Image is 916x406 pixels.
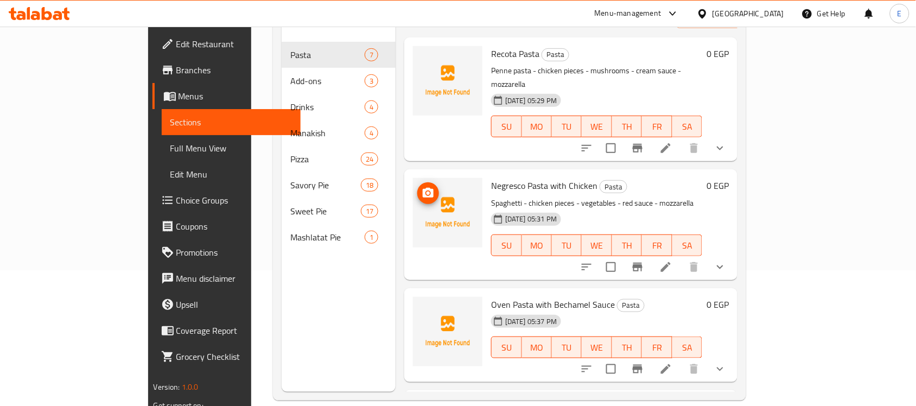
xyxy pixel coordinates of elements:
span: TH [616,238,638,253]
button: FR [642,234,672,256]
span: TU [556,340,577,356]
h6: 0 EGP [707,46,729,61]
button: SU [491,337,521,358]
button: FR [642,116,672,137]
span: Select to update [600,137,622,160]
button: SU [491,234,521,256]
span: Drinks [290,100,365,113]
span: 7 [365,50,378,60]
img: Recota Pasta [413,46,482,116]
div: Sweet Pie17 [282,198,396,224]
div: items [365,231,378,244]
div: Pasta7 [282,42,396,68]
span: 4 [365,128,378,138]
button: WE [582,234,612,256]
button: TH [612,116,642,137]
button: delete [681,254,707,280]
span: Menus [179,90,292,103]
span: FR [646,238,667,253]
a: Edit menu item [659,142,672,155]
span: TU [556,119,577,135]
p: Penne pasta - chicken pieces - mushrooms - cream sauce - mozzarella [491,64,702,91]
h6: 0 EGP [707,297,729,312]
span: Pasta [542,48,569,61]
button: SA [672,234,702,256]
span: 4 [365,102,378,112]
button: sort-choices [574,135,600,161]
h6: 0 EGP [707,178,729,193]
span: Pasta [290,48,365,61]
span: Upsell [176,298,292,311]
div: items [361,153,378,166]
span: MO [526,340,548,356]
div: Pasta [600,180,627,193]
a: Promotions [152,239,301,265]
button: delete [681,356,707,382]
button: MO [522,116,552,137]
span: Add-ons [290,74,365,87]
button: MO [522,234,552,256]
span: Oven Pasta with Bechamel Sauce [491,296,615,313]
svg: Show Choices [714,142,727,155]
span: WE [586,238,607,253]
span: Manakish [290,126,365,139]
div: items [361,179,378,192]
span: Pasta [618,299,644,312]
div: Add-ons3 [282,68,396,94]
button: TU [552,337,582,358]
nav: Menu sections [282,37,396,255]
a: Full Menu View [162,135,301,161]
span: 3 [365,76,378,86]
span: 1 [365,232,378,243]
div: [GEOGRAPHIC_DATA] [713,8,784,20]
span: Edit Menu [170,168,292,181]
button: TU [552,116,582,137]
span: FR [646,119,667,135]
span: TU [556,238,577,253]
a: Edit Restaurant [152,31,301,57]
a: Edit menu item [659,363,672,376]
a: Edit Menu [162,161,301,187]
span: WE [586,119,607,135]
a: Choice Groups [152,187,301,213]
span: Edit Restaurant [176,37,292,50]
button: show more [707,356,733,382]
span: FR [646,340,667,356]
span: Select to update [600,358,622,380]
span: TH [616,340,638,356]
span: Negresco Pasta with Chicken [491,177,597,194]
button: delete [681,135,707,161]
div: Mashlatat Pie1 [282,224,396,250]
span: Sweet Pie [290,205,361,218]
a: Grocery Checklist [152,344,301,370]
span: Coupons [176,220,292,233]
button: show more [707,135,733,161]
button: FR [642,337,672,358]
div: items [365,74,378,87]
span: TH [616,119,638,135]
span: Grocery Checklist [176,350,292,363]
div: items [365,48,378,61]
span: MO [526,238,548,253]
span: 1.0.0 [182,380,199,394]
span: 18 [361,180,378,191]
span: [DATE] 05:37 PM [501,316,561,327]
span: Recota Pasta [491,46,539,62]
span: WE [586,340,607,356]
span: Promotions [176,246,292,259]
div: Pizza24 [282,146,396,172]
span: Version: [154,380,180,394]
img: Negresco Pasta with Chicken [413,178,482,248]
button: SU [491,116,521,137]
span: Mashlatat Pie [290,231,365,244]
span: SU [496,340,517,356]
span: 24 [361,154,378,164]
button: upload picture [417,182,439,204]
span: 17 [361,206,378,217]
span: SA [677,238,698,253]
a: Edit menu item [659,261,672,274]
span: [DATE] 05:31 PM [501,214,561,224]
